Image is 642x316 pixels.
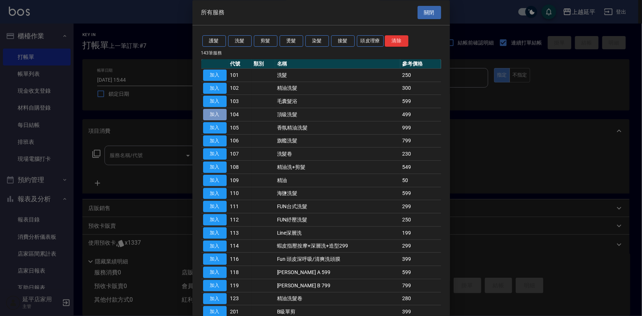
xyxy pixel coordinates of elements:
td: 123 [228,292,252,306]
button: 接髮 [331,36,355,47]
td: 精油洗髮 [275,82,401,95]
td: [PERSON_NAME] B 799 [275,279,401,292]
td: 799 [400,279,441,292]
td: 106 [228,135,252,148]
td: 118 [228,266,252,279]
td: 海鹽洗髮 [275,187,401,200]
button: 加入 [203,175,227,186]
td: 101 [228,69,252,82]
td: 105 [228,121,252,135]
button: 加入 [203,201,227,213]
button: 加入 [203,122,227,134]
button: 頭皮理療 [357,36,384,47]
td: 108 [228,161,252,174]
td: 精油洗髮卷 [275,292,401,306]
td: 111 [228,200,252,213]
td: Line深層洗 [275,227,401,240]
td: 精油 [275,174,401,187]
button: 關閉 [418,6,441,19]
td: 549 [400,161,441,174]
td: 113 [228,227,252,240]
button: 洗髮 [228,36,252,47]
td: 旗艦洗髮 [275,135,401,148]
td: 112 [228,213,252,227]
td: 110 [228,187,252,200]
td: 107 [228,148,252,161]
td: 香氛精油洗髮 [275,121,401,135]
td: 599 [400,187,441,200]
td: 洗髮 [275,69,401,82]
button: 加入 [203,109,227,121]
button: 加入 [203,293,227,305]
td: 250 [400,69,441,82]
td: 999 [400,121,441,135]
td: 799 [400,135,441,148]
button: 清除 [385,36,408,47]
td: 499 [400,108,441,121]
button: 加入 [203,241,227,252]
td: 599 [400,95,441,108]
td: 103 [228,95,252,108]
p: 143 筆服務 [201,50,441,56]
td: 104 [228,108,252,121]
td: FUN紓壓洗髮 [275,213,401,227]
button: 加入 [203,254,227,265]
span: 所有服務 [201,9,225,16]
th: 代號 [228,59,252,69]
td: 230 [400,148,441,161]
td: 300 [400,82,441,95]
th: 參考價格 [400,59,441,69]
button: 加入 [203,149,227,160]
td: 116 [228,253,252,266]
td: 精油洗+剪髮 [275,161,401,174]
th: 類別 [252,59,275,69]
td: 250 [400,213,441,227]
button: 燙髮 [280,36,303,47]
td: 599 [400,266,441,279]
button: 加入 [203,188,227,199]
td: 頂級洗髮 [275,108,401,121]
td: Fun 頭皮深呼吸/清爽洗頭膜 [275,253,401,266]
td: 280 [400,292,441,306]
button: 加入 [203,83,227,94]
button: 加入 [203,214,227,226]
button: 加入 [203,280,227,291]
th: 名稱 [275,59,401,69]
td: 蝦皮指壓按摩+深層洗+造型299 [275,240,401,253]
td: 119 [228,279,252,292]
td: [PERSON_NAME] A 599 [275,266,401,279]
td: 102 [228,82,252,95]
td: 50 [400,174,441,187]
button: 染髮 [305,36,329,47]
button: 加入 [203,96,227,107]
td: 毛囊髮浴 [275,95,401,108]
button: 加入 [203,135,227,147]
td: 109 [228,174,252,187]
button: 加入 [203,227,227,239]
button: 加入 [203,267,227,278]
button: 剪髮 [254,36,277,47]
td: 199 [400,227,441,240]
td: 299 [400,240,441,253]
td: 299 [400,200,441,213]
td: 399 [400,253,441,266]
td: 114 [228,240,252,253]
button: 加入 [203,70,227,81]
button: 護髮 [202,36,226,47]
td: 洗髮卷 [275,148,401,161]
button: 加入 [203,162,227,173]
td: FUN台式洗髮 [275,200,401,213]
